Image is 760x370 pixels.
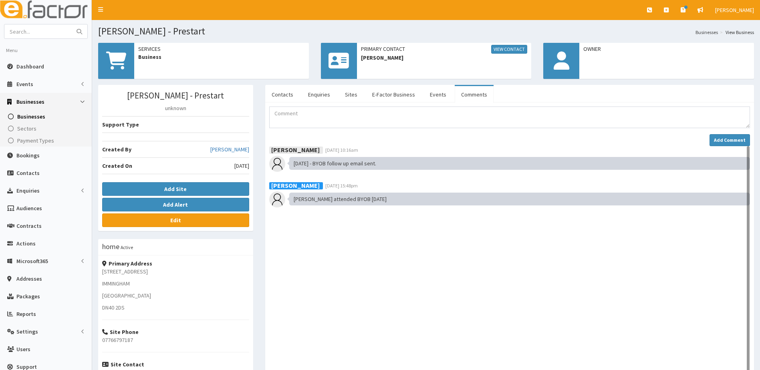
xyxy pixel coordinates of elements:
p: IMMINGHAM [102,280,249,288]
span: Business [138,53,305,61]
button: Add Comment [710,134,750,146]
span: Services [138,45,305,53]
div: [DATE] - BYOB follow up email sent. [289,157,750,170]
span: Dashboard [16,63,44,70]
span: Users [16,346,30,353]
a: Enquiries [302,86,337,103]
b: Created By [102,146,131,153]
strong: Add Comment [714,137,746,143]
a: Businesses [695,29,718,36]
b: Add Site [164,185,187,193]
span: Contacts [16,169,40,177]
span: Settings [16,328,38,335]
a: Payment Types [2,135,92,147]
strong: Site Contact [102,361,144,368]
button: Add Alert [102,198,249,211]
p: [GEOGRAPHIC_DATA] [102,292,249,300]
b: Add Alert [163,201,188,208]
span: Actions [16,240,36,247]
span: Payment Types [17,137,54,144]
a: Businesses [2,111,92,123]
span: Microsoft365 [16,257,48,265]
h1: [PERSON_NAME] - Prestart [98,26,754,36]
span: Bookings [16,152,40,159]
h3: [PERSON_NAME] - Prestart [102,91,249,100]
b: Created On [102,162,132,169]
a: Comments [455,86,494,103]
span: Events [16,80,33,88]
span: Enquiries [16,187,40,194]
p: 07766797187 [102,336,249,344]
span: [DATE] 15:48pm [325,183,358,189]
span: [PERSON_NAME] [361,54,528,62]
b: Support Type [102,121,139,128]
span: [DATE] 10:16am [325,147,358,153]
span: Contracts [16,222,42,229]
span: Owner [583,45,750,53]
a: Events [423,86,453,103]
span: Sectors [17,125,36,132]
span: Businesses [16,98,44,105]
a: [PERSON_NAME] [210,145,249,153]
p: [STREET_ADDRESS] [102,267,249,275]
a: E-Factor Business [366,86,421,103]
div: [PERSON_NAME] attended BYOB [DATE] [289,193,750,205]
span: Primary Contact [361,45,528,54]
a: Sites [339,86,364,103]
strong: Primary Address [102,260,152,267]
span: [DATE] [234,162,249,170]
span: Addresses [16,275,42,282]
small: Active [121,244,133,250]
span: [PERSON_NAME] [715,6,754,14]
span: Businesses [17,113,45,120]
a: Edit [102,213,249,227]
span: Reports [16,310,36,318]
a: View Contact [491,45,527,54]
p: unknown [102,104,249,112]
span: Packages [16,293,40,300]
a: Contacts [265,86,300,103]
span: Audiences [16,205,42,212]
b: [PERSON_NAME] [271,181,320,189]
a: Sectors [2,123,92,135]
strong: Site Phone [102,328,139,336]
input: Search... [4,24,72,38]
h3: home [102,243,119,250]
b: [PERSON_NAME] [271,145,320,153]
textarea: Comment [269,107,750,128]
li: View Business [718,29,754,36]
p: DN40 2DS [102,304,249,312]
b: Edit [170,217,181,224]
